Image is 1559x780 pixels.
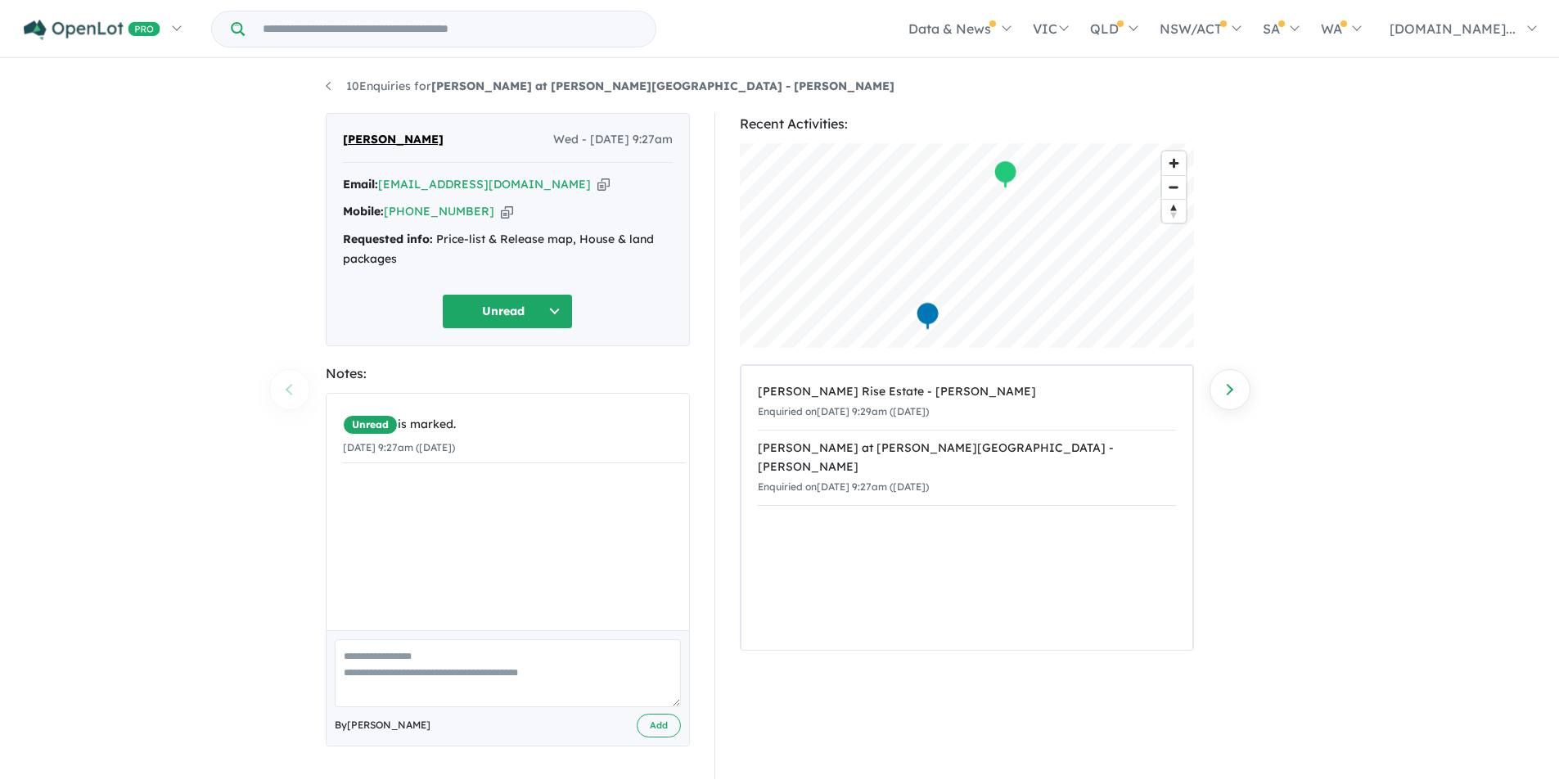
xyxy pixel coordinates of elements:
button: Zoom in [1162,151,1186,175]
div: Price-list & Release map, House & land packages [343,230,673,269]
div: Recent Activities: [740,113,1194,135]
span: Unread [343,415,398,435]
div: [PERSON_NAME] at [PERSON_NAME][GEOGRAPHIC_DATA] - [PERSON_NAME] [758,439,1176,478]
a: 10Enquiries for[PERSON_NAME] at [PERSON_NAME][GEOGRAPHIC_DATA] - [PERSON_NAME] [326,79,894,93]
nav: breadcrumb [326,77,1234,97]
input: Try estate name, suburb, builder or developer [248,11,652,47]
a: [EMAIL_ADDRESS][DOMAIN_NAME] [378,177,591,192]
div: Map marker [915,301,939,331]
strong: [PERSON_NAME] at [PERSON_NAME][GEOGRAPHIC_DATA] - [PERSON_NAME] [431,79,894,93]
strong: Email: [343,177,378,192]
a: [PERSON_NAME] at [PERSON_NAME][GEOGRAPHIC_DATA] - [PERSON_NAME]Enquiried on[DATE] 9:27am ([DATE]) [758,430,1176,506]
span: By [PERSON_NAME] [335,717,430,733]
div: [PERSON_NAME] Rise Estate - [PERSON_NAME] [758,382,1176,402]
div: is marked. [343,415,685,435]
a: [PHONE_NUMBER] [384,204,494,219]
small: [DATE] 9:27am ([DATE]) [343,441,455,453]
button: Copy [597,176,610,193]
canvas: Map [740,143,1194,348]
a: [PERSON_NAME] Rise Estate - [PERSON_NAME]Enquiried on[DATE] 9:29am ([DATE]) [758,374,1176,431]
span: [PERSON_NAME] [343,130,444,150]
button: Copy [501,203,513,220]
span: Reset bearing to north [1162,200,1186,223]
button: Unread [442,294,573,329]
small: Enquiried on [DATE] 9:27am ([DATE]) [758,480,929,493]
span: Zoom out [1162,176,1186,199]
small: Enquiried on [DATE] 9:29am ([DATE]) [758,405,929,417]
strong: Mobile: [343,204,384,219]
span: Wed - [DATE] 9:27am [553,130,673,150]
div: Notes: [326,363,690,385]
strong: Requested info: [343,232,433,246]
button: Add [637,714,681,737]
span: [DOMAIN_NAME]... [1390,20,1516,37]
img: Openlot PRO Logo White [24,20,160,40]
button: Reset bearing to north [1162,199,1186,223]
button: Zoom out [1162,175,1186,199]
div: Map marker [993,160,1017,190]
